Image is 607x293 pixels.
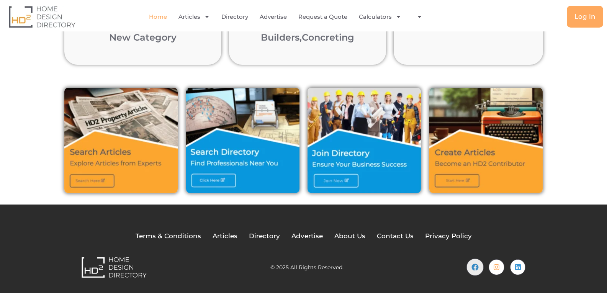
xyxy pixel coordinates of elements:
[136,231,201,241] a: Terms & Conditions
[149,8,167,26] a: Home
[425,231,472,241] a: Privacy Policy
[359,8,401,26] a: Calculators
[249,231,280,241] a: Directory
[377,231,414,241] a: Contact Us
[124,8,453,26] nav: Menu
[261,32,299,43] a: Builders
[109,32,177,43] a: New Category
[270,265,344,270] h2: © 2025 All Rights Reserved.
[213,231,237,241] a: Articles
[291,231,323,241] a: Advertise
[242,33,373,42] h2: ,
[567,6,603,28] a: Log in
[334,231,365,241] a: About Us
[298,8,347,26] a: Request a Quote
[178,8,210,26] a: Articles
[574,13,596,20] span: Log in
[260,8,287,26] a: Advertise
[221,8,248,26] a: Directory
[302,32,354,43] a: Concreting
